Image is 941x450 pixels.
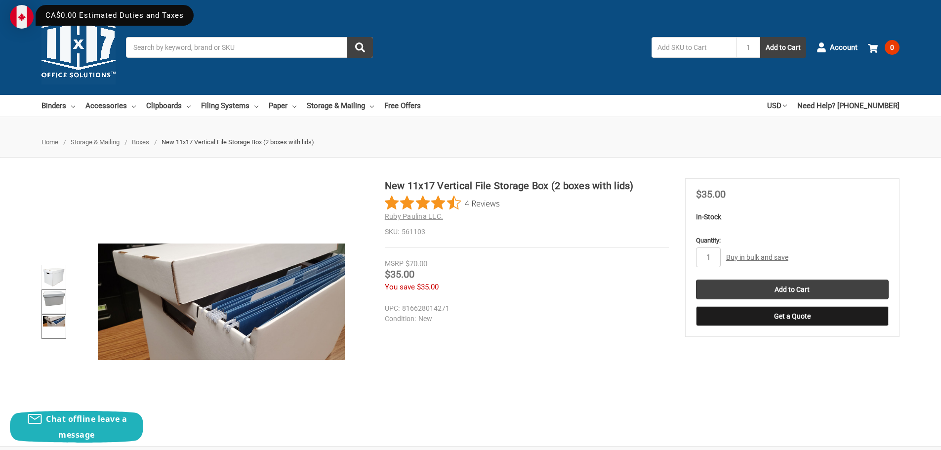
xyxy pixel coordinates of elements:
input: Search by keyword, brand or SKU [126,37,373,58]
button: Get a Quote [696,306,889,326]
a: 0 [868,35,900,60]
dd: 816628014271 [385,303,664,314]
a: Buy in bulk and save [726,253,788,261]
a: Binders [41,95,75,117]
span: $35.00 [696,188,726,200]
button: Add to Cart [760,37,806,58]
dd: New [385,314,664,324]
img: New 11x17 Vertical File Storage Box (2 boxes with lids) [43,266,65,288]
a: Accessories [85,95,136,117]
input: Add to Cart [696,280,889,299]
dt: UPC: [385,303,400,314]
span: $70.00 [406,259,427,268]
a: Free Offers [384,95,421,117]
input: Add SKU to Cart [652,37,736,58]
img: New 11x17 Vertical File Storage Box (2 boxes with lids) [43,291,65,306]
span: New 11x17 Vertical File Storage Box (2 boxes with lids) [162,138,314,146]
a: Need Help? [PHONE_NUMBER] [797,95,900,117]
img: 11x17.com [41,10,116,84]
span: 4 Reviews [465,196,500,210]
label: Quantity: [696,236,889,245]
img: duty and tax information for Canada [10,5,34,29]
span: Account [830,42,858,53]
dd: 561103 [385,227,669,237]
a: Account [817,35,858,60]
span: Chat offline leave a message [46,413,127,440]
a: Boxes [132,138,149,146]
a: Home [41,138,58,146]
dt: Condition: [385,314,416,324]
button: Rated 4.5 out of 5 stars from 4 reviews. Jump to reviews. [385,196,500,210]
img: New 11x17 Vertical File Storage Box (561103) [43,316,65,327]
a: USD [767,95,787,117]
div: MSRP [385,258,404,269]
h1: New 11x17 Vertical File Storage Box (2 boxes with lids) [385,178,669,193]
a: Filing Systems [201,95,258,117]
span: 0 [885,40,900,55]
span: $35.00 [385,268,414,280]
a: Paper [269,95,296,117]
div: CA$0.00 Estimated Duties and Taxes [36,5,194,26]
button: Chat offline leave a message [10,411,143,443]
p: In-Stock [696,212,889,222]
dt: SKU: [385,227,399,237]
span: $35.00 [417,283,439,291]
a: Clipboards [146,95,191,117]
a: Storage & Mailing [71,138,120,146]
a: Storage & Mailing [307,95,374,117]
img: New 11x17 Vertical File Storage Box (2 boxes with lids) [98,244,345,361]
a: Ruby Paulina LLC. [385,212,443,220]
span: You save [385,283,415,291]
